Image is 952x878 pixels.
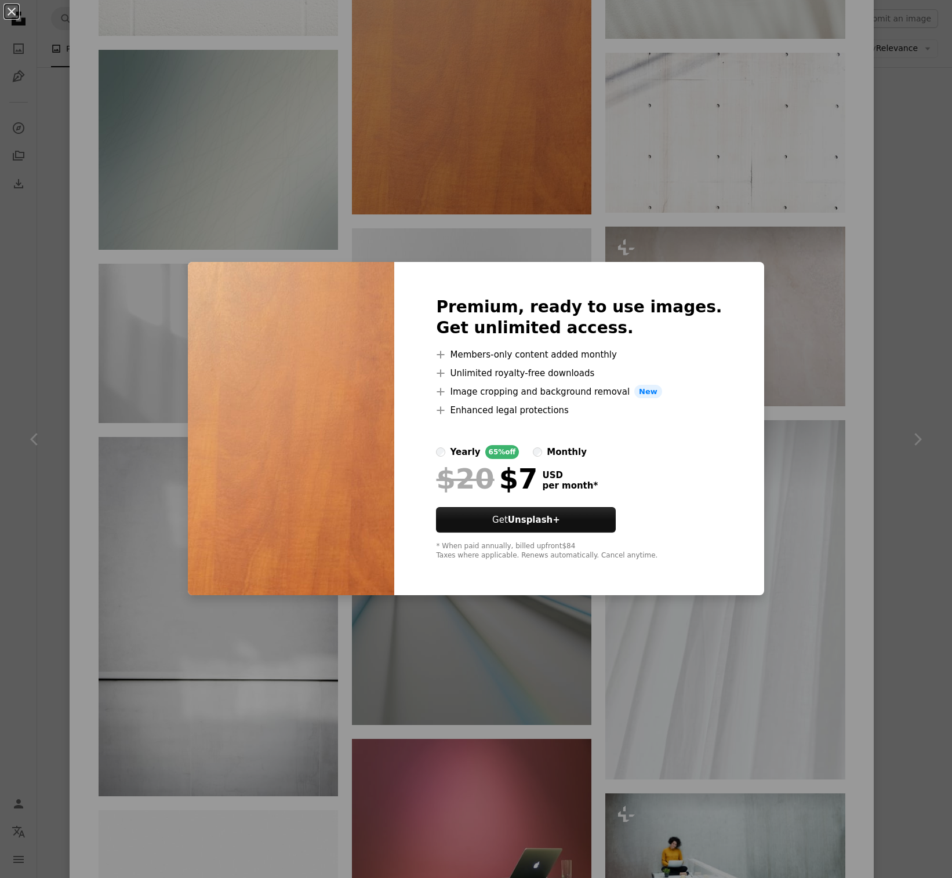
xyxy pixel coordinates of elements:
[436,348,722,362] li: Members-only content added monthly
[436,507,616,533] button: GetUnsplash+
[188,262,394,596] img: premium_photo-1675876656293-2c63df09cbb2
[547,445,587,459] div: monthly
[436,385,722,399] li: Image cropping and background removal
[533,447,542,457] input: monthly
[634,385,662,399] span: New
[450,445,480,459] div: yearly
[485,445,519,459] div: 65% off
[508,515,560,525] strong: Unsplash+
[436,403,722,417] li: Enhanced legal protections
[542,480,598,491] span: per month *
[436,297,722,338] h2: Premium, ready to use images. Get unlimited access.
[436,542,722,560] div: * When paid annually, billed upfront $84 Taxes where applicable. Renews automatically. Cancel any...
[436,447,445,457] input: yearly65%off
[436,464,537,494] div: $7
[436,366,722,380] li: Unlimited royalty-free downloads
[542,470,598,480] span: USD
[436,464,494,494] span: $20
